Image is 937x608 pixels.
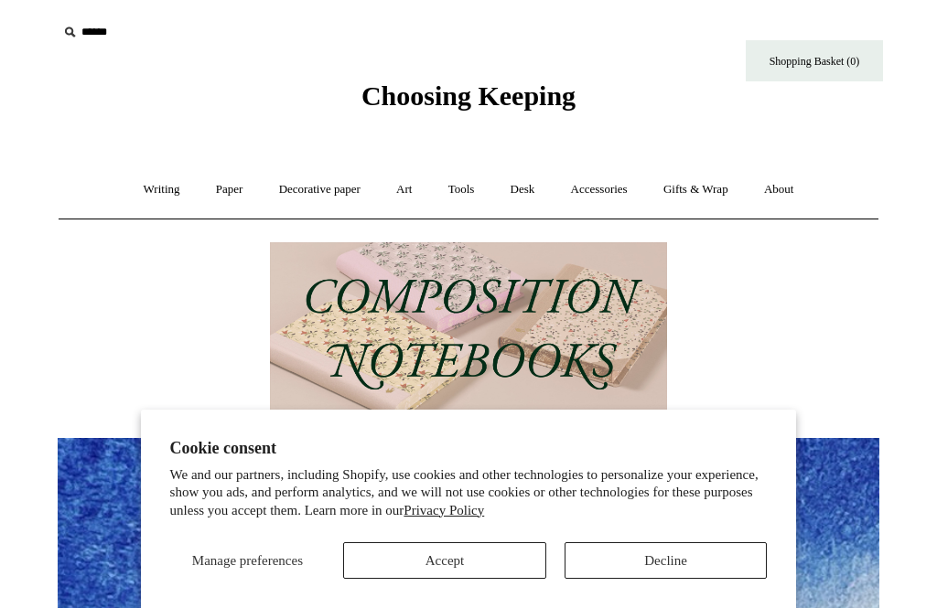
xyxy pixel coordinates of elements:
a: Shopping Basket (0) [746,40,883,81]
a: Tools [432,165,491,214]
a: Choosing Keeping [361,95,576,108]
span: Manage preferences [192,553,303,568]
a: Desk [494,165,552,214]
img: 202302 Composition ledgers.jpg__PID:69722ee6-fa44-49dd-a067-31375e5d54ec [270,242,667,411]
a: Decorative paper [263,165,377,214]
span: Choosing Keeping [361,80,576,111]
a: Gifts & Wrap [647,165,745,214]
a: Accessories [555,165,644,214]
a: Privacy Policy [404,503,484,517]
button: Accept [343,542,546,579]
a: Paper [199,165,260,214]
button: Decline [565,542,768,579]
a: Art [380,165,428,214]
a: About [748,165,811,214]
p: We and our partners, including Shopify, use cookies and other technologies to personalize your ex... [170,466,768,520]
button: Manage preferences [170,542,326,579]
h2: Cookie consent [170,439,768,458]
a: Writing [127,165,197,214]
